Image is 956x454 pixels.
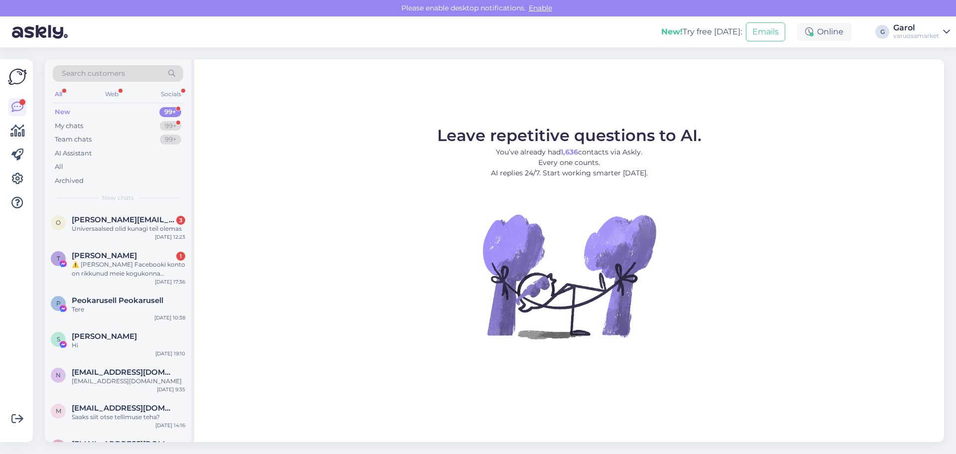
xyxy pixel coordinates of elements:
[72,332,137,341] span: Sally Wu
[797,23,851,41] div: Online
[157,386,185,393] div: [DATE] 9:35
[56,371,61,379] span: n
[72,296,163,305] span: Peokarusell Peokarusell
[55,121,83,131] div: My chats
[155,350,185,357] div: [DATE] 19:10
[661,26,742,38] div: Try free [DATE]:
[155,422,185,429] div: [DATE] 14:16
[893,24,939,32] div: Garol
[154,314,185,321] div: [DATE] 10:38
[561,148,578,156] b: 1,636
[102,193,134,202] span: New chats
[155,233,185,241] div: [DATE] 12:23
[72,413,185,422] div: Saaks siit otse tellimuse teha?
[526,3,555,12] span: Enable
[437,147,702,178] p: You’ve already had contacts via Askly. Every one counts. AI replies 24/7. Start working smarter [...
[72,224,185,233] div: Universaalsed olid kunagi teil olemas
[437,126,702,145] span: Leave repetitive questions to AI.
[57,255,60,262] span: T
[893,24,950,40] a: Garolvaruosamarket
[746,22,785,41] button: Emails
[72,368,175,377] span: nikolajzur@gmail.com
[53,88,64,101] div: All
[155,278,185,286] div: [DATE] 17:36
[72,251,137,260] span: Thabiso Tsubele
[55,176,84,186] div: Archived
[72,404,175,413] span: mihkel.luidalepp@hotmail.com
[159,107,181,117] div: 99+
[72,215,175,224] span: onopa.raido@gmail.com
[72,440,175,449] span: roadangelltd11@gmail.com
[159,88,183,101] div: Socials
[661,27,683,36] b: New!
[55,162,63,172] div: All
[55,107,70,117] div: New
[56,300,61,307] span: P
[62,68,125,79] span: Search customers
[55,135,92,145] div: Team chats
[160,121,181,131] div: 99+
[56,219,61,226] span: o
[56,407,61,415] span: m
[55,149,92,158] div: AI Assistant
[176,252,185,261] div: 1
[875,25,889,39] div: G
[8,67,27,86] img: Askly Logo
[72,377,185,386] div: [EMAIL_ADDRESS][DOMAIN_NAME]
[72,260,185,278] div: ⚠️ [PERSON_NAME] Facebooki konto on rikkunud meie kogukonna standardeid. Meie süsteem on saanud p...
[72,341,185,350] div: Hi
[160,135,181,145] div: 99+
[57,335,60,343] span: S
[176,216,185,225] div: 3
[893,32,939,40] div: varuosamarket
[103,88,120,101] div: Web
[72,305,185,314] div: Tere
[479,186,659,366] img: No Chat active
